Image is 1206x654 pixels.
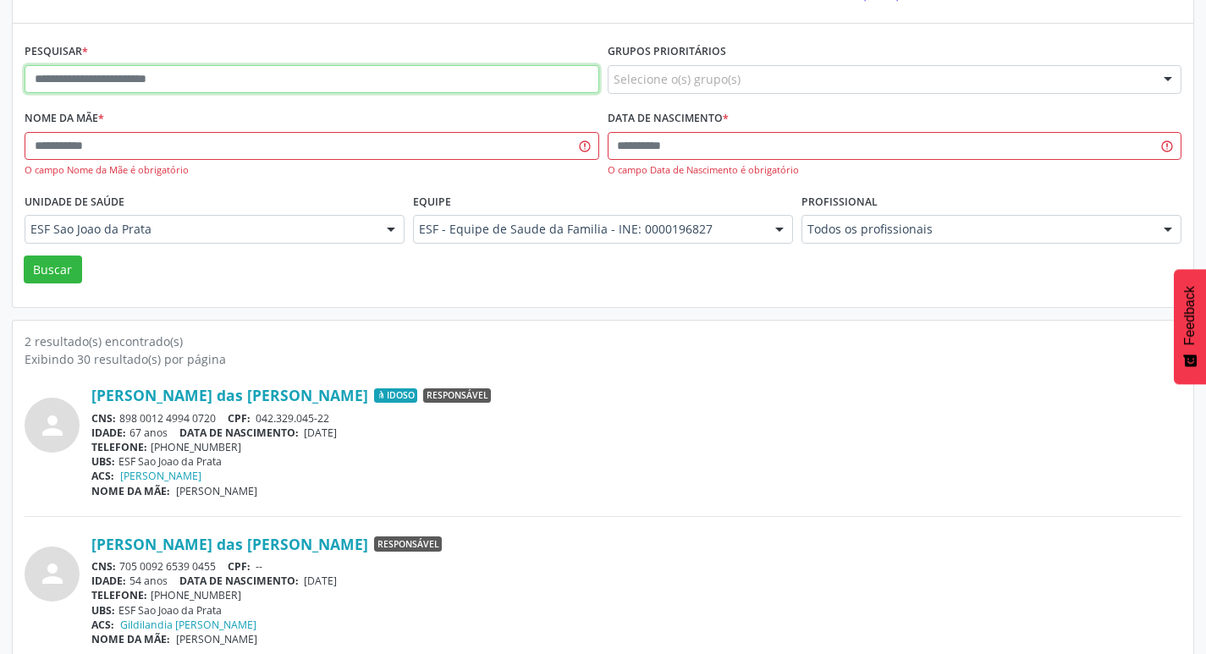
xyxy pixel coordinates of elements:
span: TELEFONE: [91,588,147,602]
span: NOME DA MÃE: [91,632,170,646]
span: IDADE: [91,574,126,588]
span: Idoso [374,388,417,404]
span: UBS: [91,454,115,469]
div: [PHONE_NUMBER] [91,440,1181,454]
div: ESF Sao Joao da Prata [91,454,1181,469]
div: 2 resultado(s) encontrado(s) [25,332,1181,350]
span: UBS: [91,603,115,618]
span: IDADE: [91,426,126,440]
span: DATA DE NASCIMENTO: [179,426,299,440]
div: 67 anos [91,426,1181,440]
div: Exibindo 30 resultado(s) por página [25,350,1181,368]
span: CPF: [228,559,251,574]
button: Buscar [24,256,82,284]
span: Responsável [374,536,442,552]
label: Profissional [801,189,878,215]
span: [PERSON_NAME] [176,632,257,646]
label: Grupos prioritários [608,39,726,65]
span: ACS: [91,469,114,483]
span: Todos os profissionais [807,221,1147,238]
i: person [37,558,68,589]
a: [PERSON_NAME] das [PERSON_NAME] [91,535,368,553]
span: CNS: [91,411,116,426]
span: Selecione o(s) grupo(s) [614,70,741,88]
span: ESF Sao Joao da Prata [30,221,370,238]
a: Gildilandia [PERSON_NAME] [120,618,256,632]
div: 54 anos [91,574,1181,588]
span: [DATE] [304,426,337,440]
button: Feedback - Mostrar pesquisa [1174,269,1206,384]
span: Responsável [423,388,491,404]
span: [DATE] [304,574,337,588]
span: DATA DE NASCIMENTO: [179,574,299,588]
div: 898 0012 4994 0720 [91,411,1181,426]
i: person [37,410,68,441]
span: 042.329.045-22 [256,411,329,426]
a: [PERSON_NAME] das [PERSON_NAME] [91,386,368,404]
span: NOME DA MÃE: [91,484,170,498]
span: ACS: [91,618,114,632]
label: Data de nascimento [608,106,729,132]
span: [PERSON_NAME] [176,484,257,498]
span: CPF: [228,411,251,426]
div: 705 0092 6539 0455 [91,559,1181,574]
span: CNS: [91,559,116,574]
span: TELEFONE: [91,440,147,454]
div: ESF Sao Joao da Prata [91,603,1181,618]
span: ESF - Equipe de Saude da Familia - INE: 0000196827 [419,221,758,238]
div: [PHONE_NUMBER] [91,588,1181,602]
label: Nome da mãe [25,106,104,132]
label: Equipe [413,189,451,215]
div: O campo Nome da Mãe é obrigatório [25,163,599,178]
label: Pesquisar [25,39,88,65]
a: [PERSON_NAME] [120,469,201,483]
span: Feedback [1182,286,1198,345]
div: O campo Data de Nascimento é obrigatório [608,163,1182,178]
span: -- [256,559,262,574]
label: Unidade de saúde [25,189,124,215]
